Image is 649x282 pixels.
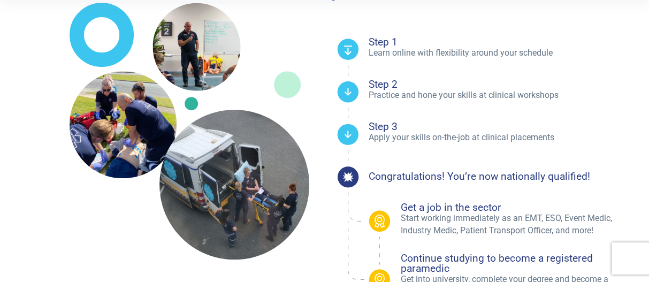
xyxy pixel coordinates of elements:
p: Learn online with flexibility around your schedule [369,47,643,59]
h4: Step 2 [369,79,643,89]
h4: Step 3 [369,121,643,132]
h4: Step 1 [369,37,643,47]
h4: Congratulations! You’re now nationally qualified! [369,171,590,181]
p: Apply your skills on-the-job at clinical placements [369,132,643,143]
p: Start working immediately as an EMT, ESO, Event Medic, Industry Medic, Patient Transport Officer,... [401,212,643,237]
p: Practice and hone your skills at clinical workshops [369,89,643,101]
h4: Get a job in the sector [401,202,643,212]
h4: Continue studying to become a registered paramedic [401,253,643,273]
